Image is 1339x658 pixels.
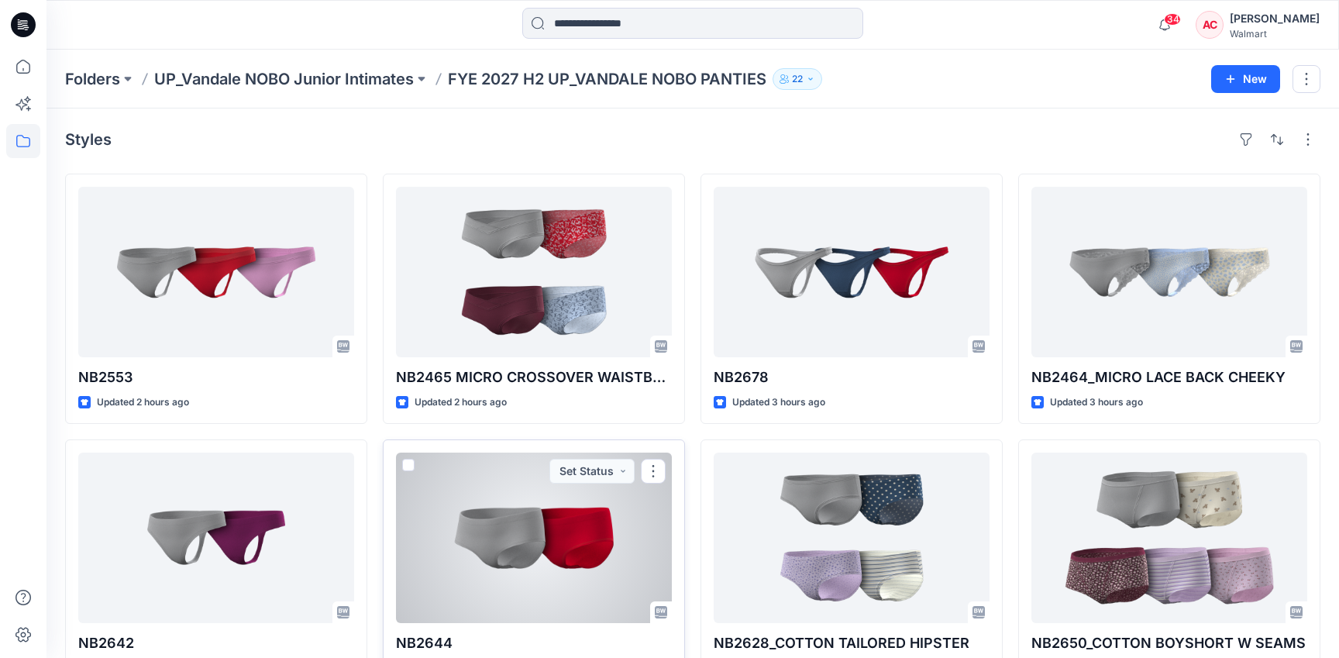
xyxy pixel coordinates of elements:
a: Folders [65,68,120,90]
a: NB2650_COTTON BOYSHORT W SEAMS [1031,453,1307,623]
p: NB2644 [396,632,672,654]
p: NB2464_MICRO LACE BACK CHEEKY [1031,367,1307,388]
a: NB2644 [396,453,672,623]
p: Updated 2 hours ago [415,394,507,411]
div: [PERSON_NAME] [1230,9,1320,28]
a: NB2642 [78,453,354,623]
p: NB2628_COTTON TAILORED HIPSTER [714,632,990,654]
button: New [1211,65,1280,93]
a: NB2464_MICRO LACE BACK CHEEKY [1031,187,1307,357]
a: NB2678 [714,187,990,357]
p: Updated 3 hours ago [1050,394,1143,411]
div: AC [1196,11,1224,39]
p: NB2650_COTTON BOYSHORT W SEAMS [1031,632,1307,654]
p: Updated 2 hours ago [97,394,189,411]
p: NB2553 [78,367,354,388]
p: 22 [792,71,803,88]
h4: Styles [65,130,112,149]
div: Walmart [1230,28,1320,40]
p: NB2465 MICRO CROSSOVER WAISTBAND HIPSTER [396,367,672,388]
p: NB2678 [714,367,990,388]
a: NB2465 MICRO CROSSOVER WAISTBAND HIPSTER [396,187,672,357]
span: 34 [1164,13,1181,26]
p: NB2642 [78,632,354,654]
p: Updated 3 hours ago [732,394,825,411]
a: NB2628_COTTON TAILORED HIPSTER [714,453,990,623]
a: NB2553 [78,187,354,357]
p: FYE 2027 H2 UP_VANDALE NOBO PANTIES [448,68,766,90]
a: UP_Vandale NOBO Junior Intimates [154,68,414,90]
button: 22 [773,68,822,90]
